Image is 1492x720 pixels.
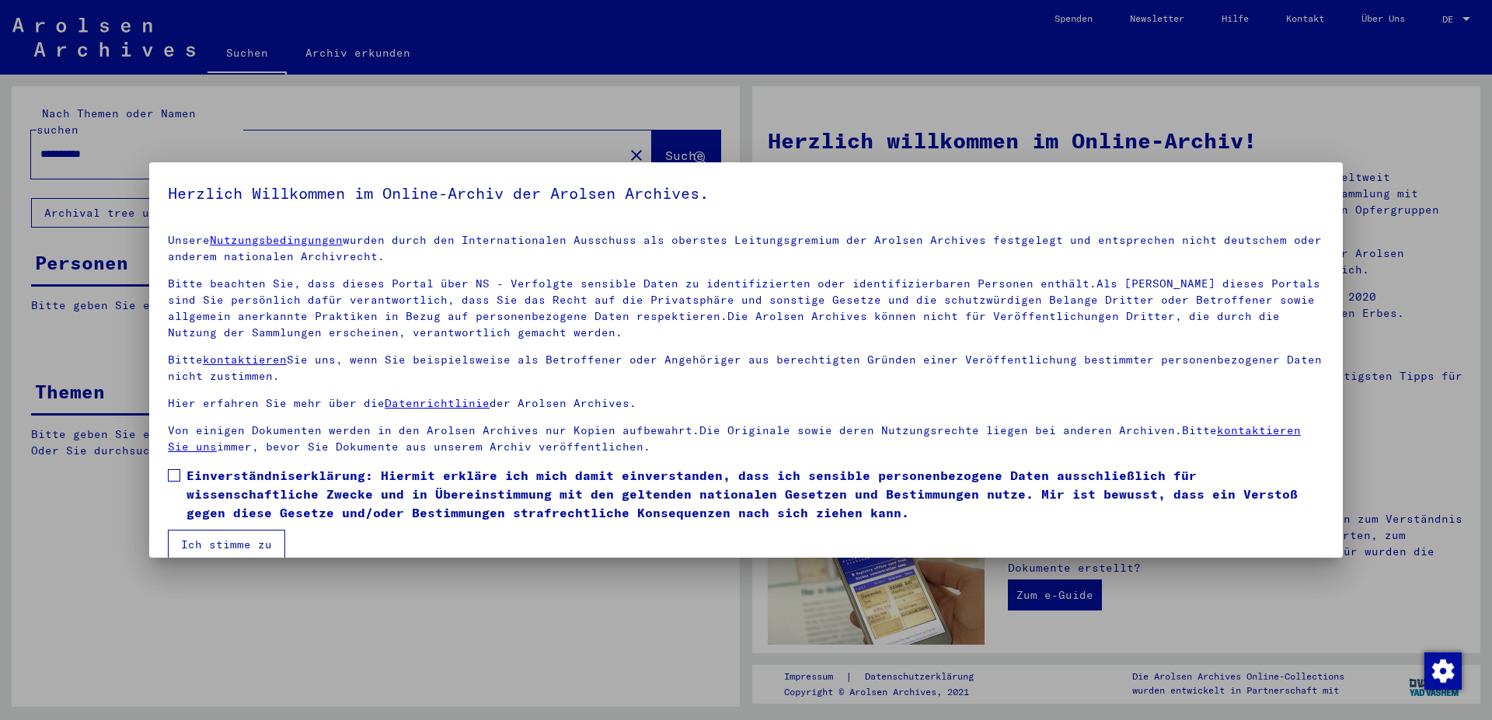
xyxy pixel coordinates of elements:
[168,181,1324,206] h5: Herzlich Willkommen im Online-Archiv der Arolsen Archives.
[1424,652,1461,689] div: Zustimmung ändern
[168,423,1324,455] p: Von einigen Dokumenten werden in den Arolsen Archives nur Kopien aufbewahrt.Die Originale sowie d...
[168,352,1324,384] p: Bitte Sie uns, wenn Sie beispielsweise als Betroffener oder Angehöriger aus berechtigten Gründen ...
[203,353,287,367] a: kontaktieren
[210,233,343,247] a: Nutzungsbedingungen
[168,232,1324,265] p: Unsere wurden durch den Internationalen Ausschuss als oberstes Leitungsgremium der Arolsen Archiv...
[1424,652,1462,690] img: Zustimmung ändern
[168,530,285,559] button: Ich stimme zu
[186,466,1324,522] span: Einverständniserklärung: Hiermit erkläre ich mich damit einverstanden, dass ich sensible personen...
[168,423,1301,454] a: kontaktieren Sie uns
[168,395,1324,412] p: Hier erfahren Sie mehr über die der Arolsen Archives.
[168,276,1324,341] p: Bitte beachten Sie, dass dieses Portal über NS - Verfolgte sensible Daten zu identifizierten oder...
[385,396,490,410] a: Datenrichtlinie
